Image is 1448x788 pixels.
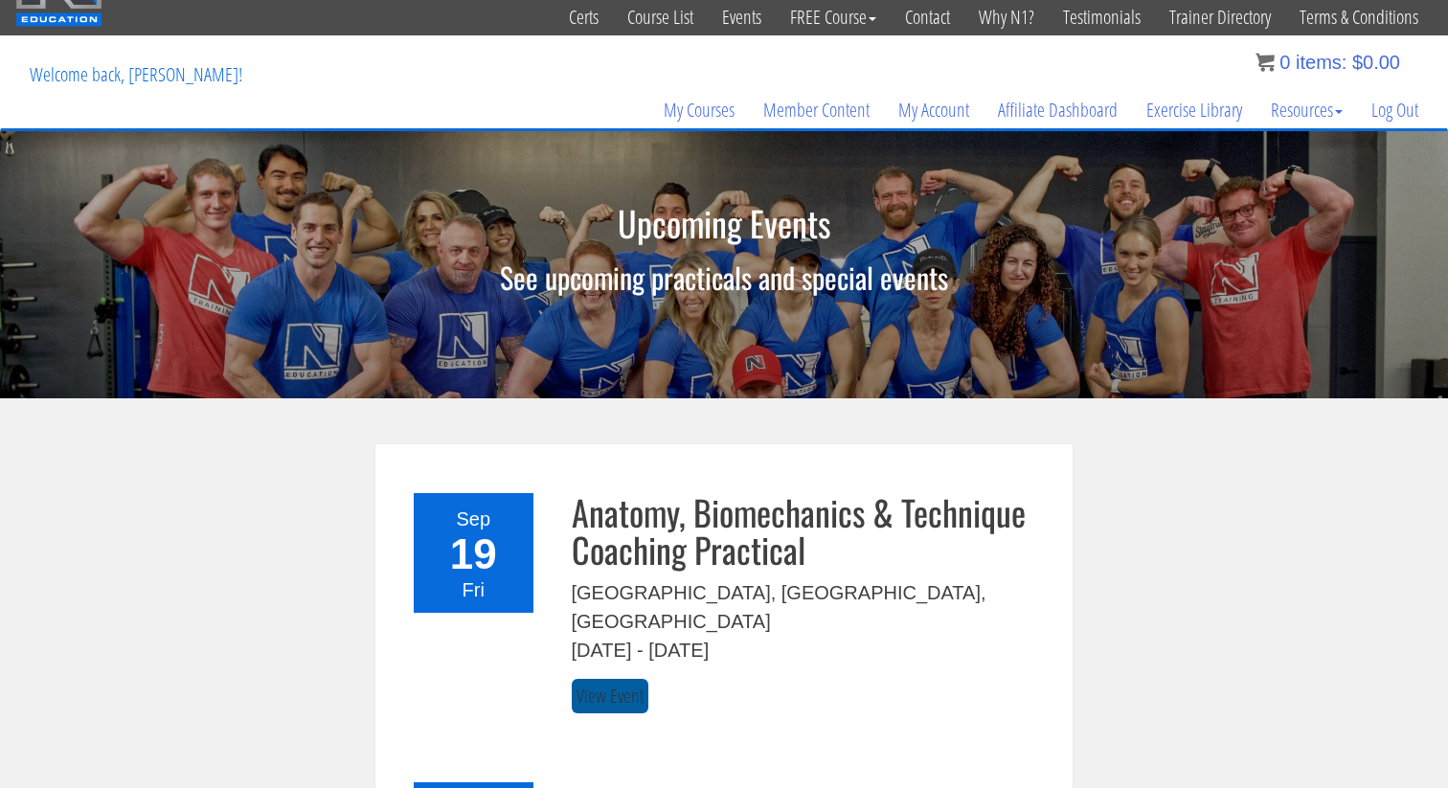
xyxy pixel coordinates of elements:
a: Exercise Library [1132,64,1256,156]
h2: See upcoming practicals and special events [364,261,1084,293]
div: [GEOGRAPHIC_DATA], [GEOGRAPHIC_DATA], [GEOGRAPHIC_DATA] [572,578,1045,636]
a: My Account [884,64,984,156]
div: Sep [425,505,522,533]
div: [DATE] - [DATE] [572,636,1045,664]
a: Affiliate Dashboard [984,64,1132,156]
a: My Courses [649,64,749,156]
a: Log Out [1357,64,1433,156]
span: 0 [1279,52,1290,73]
a: 0 items: $0.00 [1256,52,1400,73]
span: items: [1296,52,1346,73]
bdi: 0.00 [1352,52,1400,73]
h3: Anatomy, Biomechanics & Technique Coaching Practical [572,493,1045,569]
div: 19 [425,533,522,575]
img: icon11.png [1256,53,1275,72]
a: Resources [1256,64,1357,156]
h1: Upcoming Events [373,204,1075,242]
a: Member Content [749,64,884,156]
div: Fri [425,575,522,604]
span: $ [1352,52,1363,73]
a: View Event [572,679,648,714]
p: Welcome back, [PERSON_NAME]! [15,36,257,113]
